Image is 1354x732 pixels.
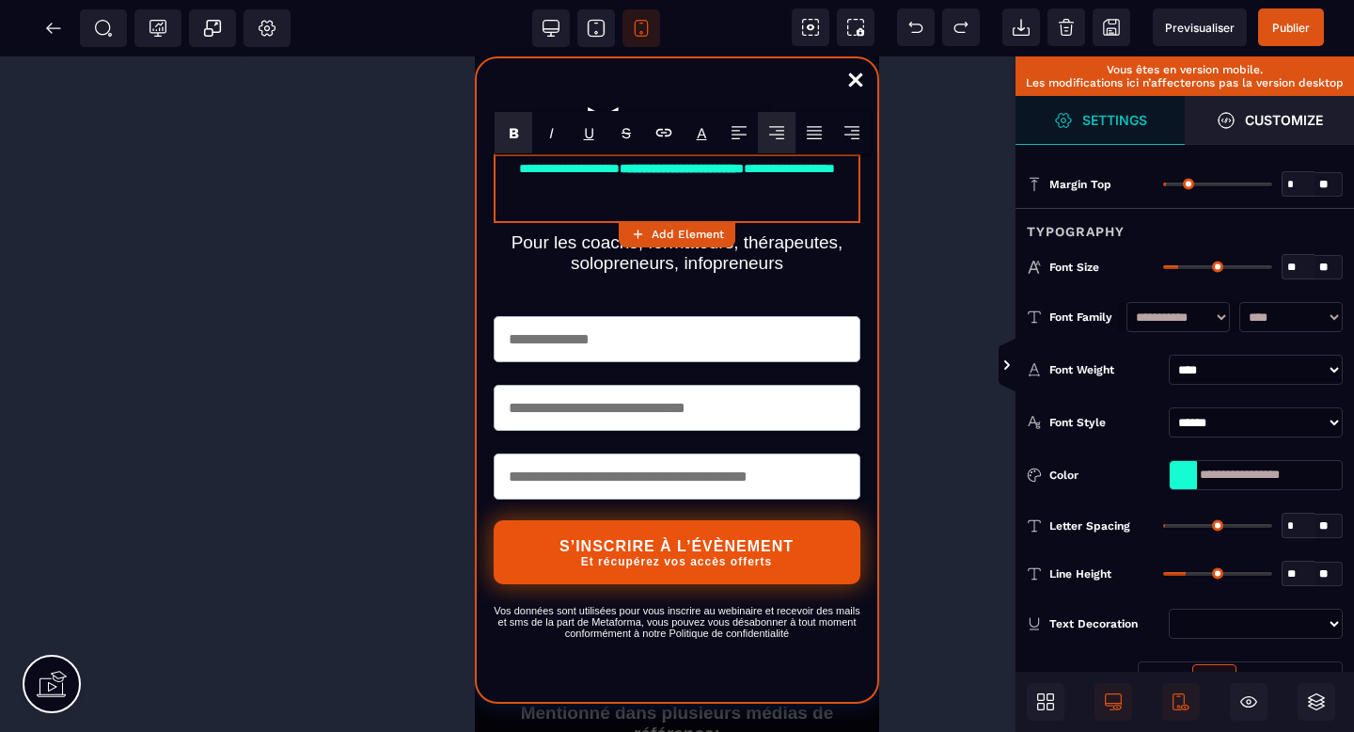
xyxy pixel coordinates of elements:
div: Font Weight [1049,360,1161,379]
img: abe9e435164421cb06e33ef15842a39e_e5ef653356713f0d7dd3797ab850248d_Capture_d%E2%80%99e%CC%81cran_2... [107,45,298,88]
span: Link [645,112,683,153]
p: Les modifications ici n’affecterons pas la version desktop [1025,76,1345,89]
span: Open Layers [1298,683,1335,721]
span: Underline [570,112,607,153]
span: Italic [532,112,570,153]
div: Color [1049,466,1161,485]
strong: Add Element [652,228,724,241]
div: Typography [1015,208,1354,243]
button: Add Element [619,221,735,247]
p: Text Align [1027,671,1105,690]
span: Desktop Only [1094,683,1132,721]
span: Font Size [1049,260,1099,275]
span: Settings [1015,96,1185,145]
span: Align Right [833,112,871,153]
span: Strike-through [607,112,645,153]
h2: Pour les coachs, formateurs, thérapeutes, solopreneurs, infopreneurs [19,167,386,227]
span: Line Height [1049,566,1111,581]
span: Open Blocks [1027,683,1064,721]
span: SEO [94,19,113,38]
div: Font Style [1049,413,1161,432]
span: Align Left [720,112,758,153]
i: I [549,124,554,142]
p: Vous êtes en version mobile. [1025,63,1345,76]
strong: Customize [1245,113,1323,127]
a: Close [362,5,400,46]
label: Font color [697,124,707,142]
span: Bold [495,112,532,153]
span: Popup [203,19,222,38]
div: Font Family [1049,308,1117,326]
span: Screenshot [837,8,874,46]
span: Mobile Only [1162,683,1200,721]
span: Publier [1272,21,1310,35]
span: Margin Top [1049,177,1111,192]
span: Align Justify [795,112,833,153]
b: B [509,124,519,142]
button: S’INSCRIRE À L’ÉVÈNEMENTEt récupérez vos accès offerts [19,464,386,528]
p: A [697,124,707,142]
u: U [584,124,594,142]
span: Previsualiser [1165,21,1235,35]
span: Align Center [758,112,795,153]
span: Open Style Manager [1185,96,1354,145]
span: Letter Spacing [1049,518,1130,533]
span: View components [792,8,829,46]
span: Setting Body [258,19,276,38]
span: Preview [1153,8,1247,46]
span: Hide/Show Block [1230,683,1267,721]
h2: Vos données sont utilisées pour vous inscrire au webinaire et recevoir des mails et sms de la par... [19,539,386,592]
strong: Settings [1082,113,1147,127]
s: S [622,124,631,142]
span: Tracking [149,19,167,38]
div: Text Decoration [1049,614,1161,633]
